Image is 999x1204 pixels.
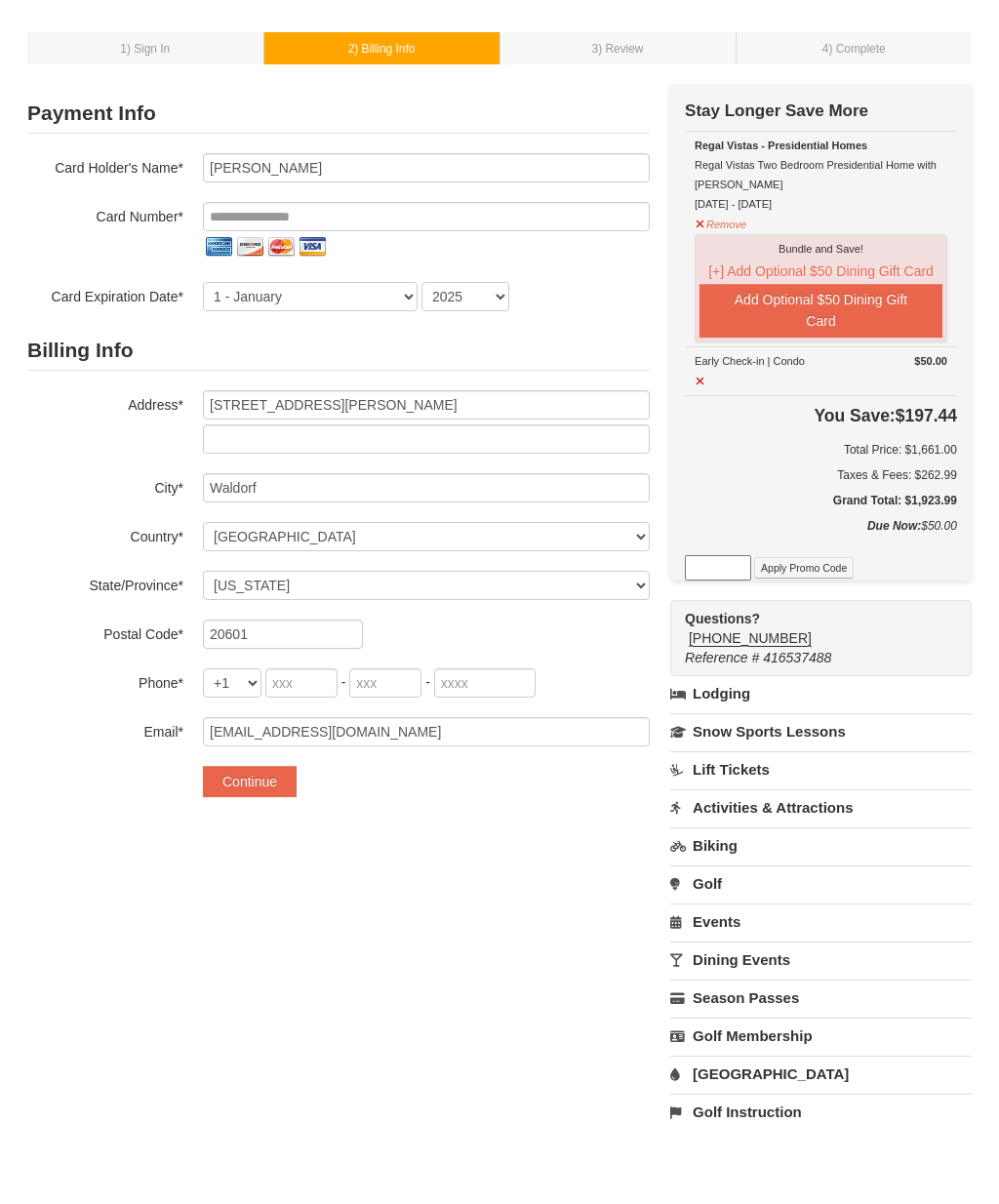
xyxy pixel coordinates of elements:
[670,942,972,978] a: Dining Events
[685,346,957,395] td: Early Check-in | Condo
[670,713,972,749] a: Snow Sports Lessons
[425,674,430,690] span: -
[348,42,416,56] small: 2
[27,282,183,306] label: Card Expiration Date*
[203,766,297,797] button: Continue
[127,42,170,56] span: ) Sign In
[27,202,183,226] label: Card Number*
[699,284,942,338] button: Add Optional $50 Dining Gift Card
[670,1056,972,1092] a: [GEOGRAPHIC_DATA]
[670,1094,972,1130] a: Golf Instruction
[670,827,972,863] a: Biking
[695,136,947,214] div: Regal Vistas Two Bedroom Presidential Home with [PERSON_NAME] [DATE] - [DATE]
[120,42,170,56] small: 1
[27,390,183,415] label: Address*
[685,406,957,425] h4: $197.44
[349,668,421,698] input: xxx
[434,668,536,698] input: xxxx
[763,650,831,665] span: 416537488
[27,331,650,371] h2: Billing Info
[27,153,183,178] label: Card Holder's Name*
[699,239,942,259] div: Bundle and Save!
[914,351,947,371] strong: $50.00
[670,1018,972,1054] a: Golf Membership
[203,390,650,420] input: Billing Info
[695,140,867,151] strong: Regal Vistas - Presidential Homes
[685,465,957,485] div: Taxes & Fees: $262.99
[27,473,183,498] label: City*
[598,42,643,56] span: ) Review
[265,231,297,262] img: mastercard.png
[27,94,650,134] h2: Payment Info
[685,491,957,510] h5: Grand Total: $1,923.99
[814,406,895,425] span: You Save:
[27,522,183,546] label: Country*
[867,519,921,533] strong: Due Now:
[27,620,183,644] label: Postal Code*
[203,231,234,262] img: amex.png
[265,668,338,698] input: xxx
[27,571,183,595] label: State/Province*
[203,717,650,746] input: Email
[685,440,957,460] h6: Total Price: $1,661.00
[754,557,854,579] button: Apply Promo Code
[699,259,942,284] button: [+] Add Optional $50 Dining Gift Card
[685,101,868,120] strong: Stay Longer Save More
[828,42,885,56] span: ) Complete
[670,751,972,787] a: Lift Tickets
[203,153,650,182] input: Card Holder Name
[695,210,747,234] button: Remove
[685,611,760,626] strong: Questions?
[685,650,759,665] span: Reference #
[234,231,265,262] img: discover.png
[685,516,957,555] div: $50.00
[27,668,183,693] label: Phone*
[297,231,328,262] img: visa.png
[27,717,183,742] label: Email*
[822,42,886,56] small: 4
[670,903,972,940] a: Events
[670,865,972,902] a: Golf
[203,473,650,502] input: City
[203,620,363,649] input: Postal Code
[592,42,644,56] small: 3
[670,789,972,825] a: Activities & Attractions
[670,676,972,711] a: Lodging
[354,42,415,56] span: ) Billing Info
[341,674,346,690] span: -
[670,980,972,1016] a: Season Passes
